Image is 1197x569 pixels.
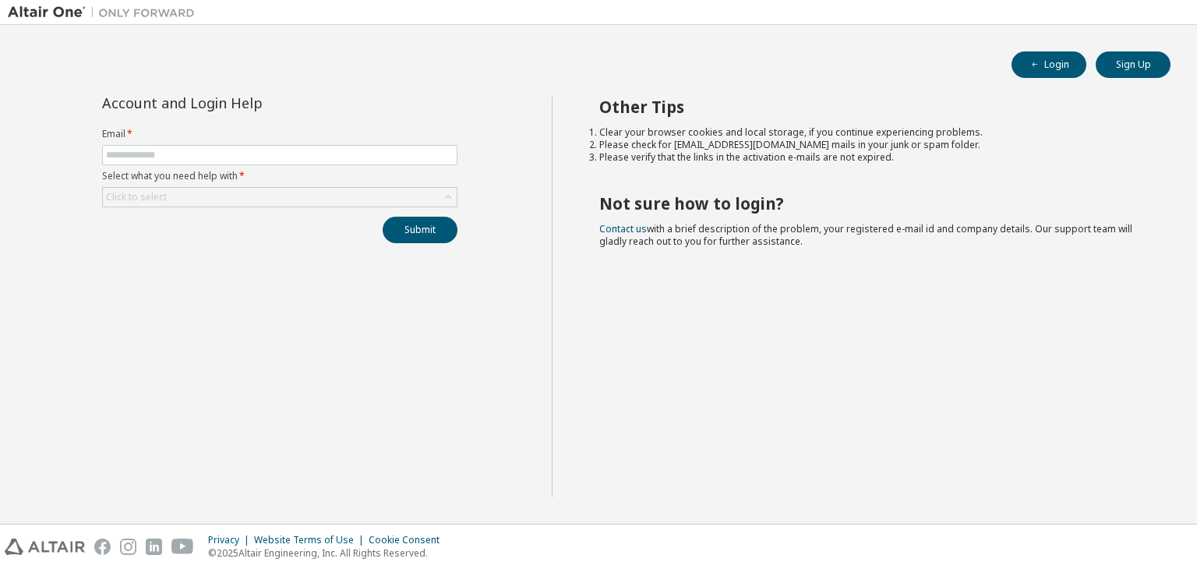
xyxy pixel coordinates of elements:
img: instagram.svg [120,539,136,555]
label: Email [102,128,457,140]
a: Contact us [599,222,647,235]
button: Submit [383,217,457,243]
div: Click to select [103,188,457,207]
span: with a brief description of the problem, your registered e-mail id and company details. Our suppo... [599,222,1132,248]
div: Website Terms of Use [254,534,369,546]
p: © 2025 Altair Engineering, Inc. All Rights Reserved. [208,546,449,560]
img: youtube.svg [171,539,194,555]
label: Select what you need help with [102,170,457,182]
li: Please check for [EMAIL_ADDRESS][DOMAIN_NAME] mails in your junk or spam folder. [599,139,1143,151]
div: Account and Login Help [102,97,387,109]
div: Click to select [106,191,167,203]
img: facebook.svg [94,539,111,555]
button: Login [1012,51,1086,78]
img: altair_logo.svg [5,539,85,555]
li: Clear your browser cookies and local storage, if you continue experiencing problems. [599,126,1143,139]
h2: Other Tips [599,97,1143,117]
button: Sign Up [1096,51,1171,78]
img: linkedin.svg [146,539,162,555]
h2: Not sure how to login? [599,193,1143,214]
div: Privacy [208,534,254,546]
img: Altair One [8,5,203,20]
li: Please verify that the links in the activation e-mails are not expired. [599,151,1143,164]
div: Cookie Consent [369,534,449,546]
